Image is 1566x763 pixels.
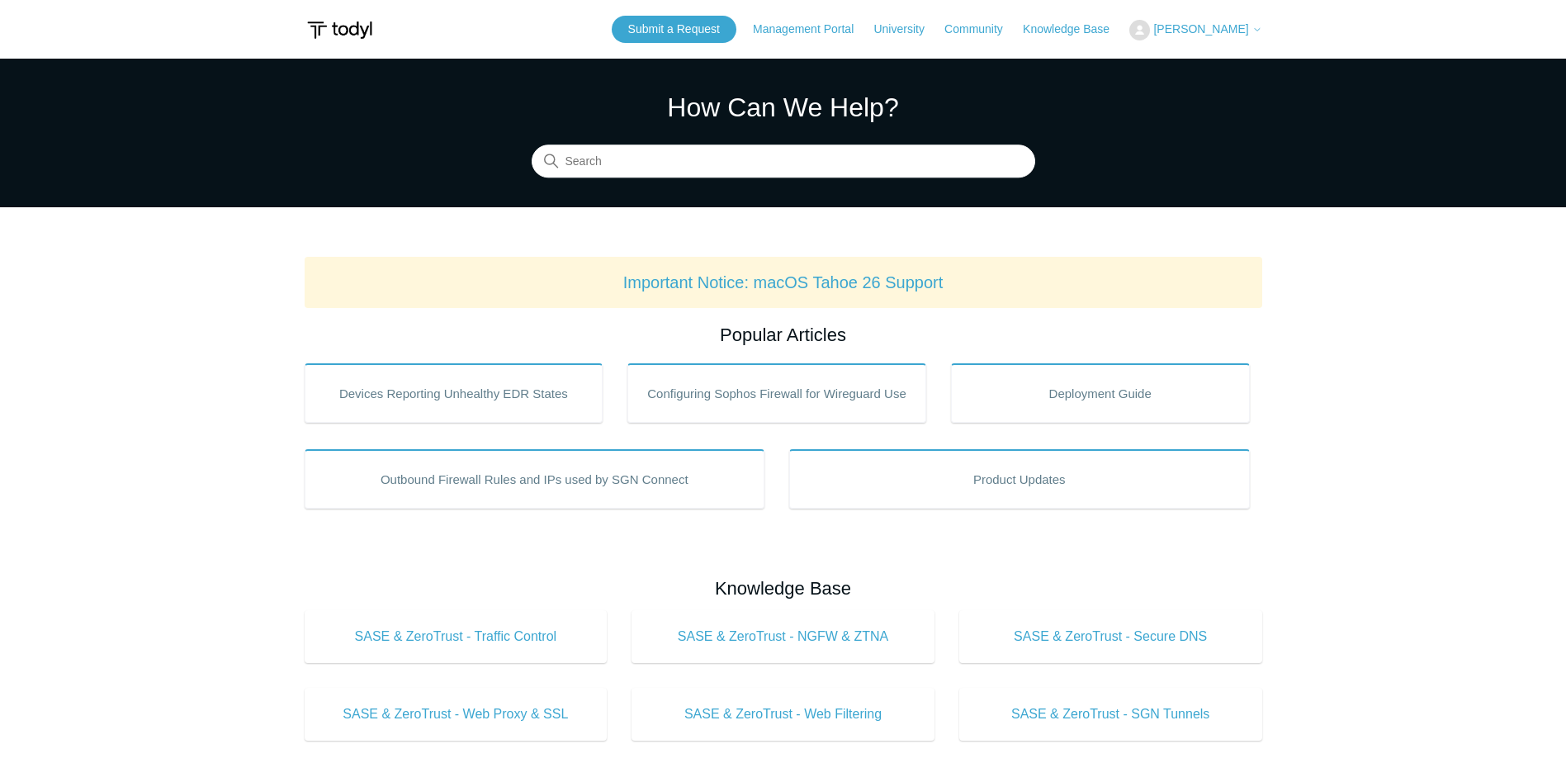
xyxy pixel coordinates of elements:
a: SASE & ZeroTrust - Web Proxy & SSL [305,688,608,741]
a: SASE & ZeroTrust - Traffic Control [305,610,608,663]
button: [PERSON_NAME] [1129,20,1261,40]
a: SASE & ZeroTrust - Web Filtering [632,688,934,741]
span: SASE & ZeroTrust - Traffic Control [329,627,583,647]
a: Configuring Sophos Firewall for Wireguard Use [627,363,926,423]
a: Management Portal [753,21,870,38]
a: Submit a Request [612,16,736,43]
img: Todyl Support Center Help Center home page [305,15,375,45]
a: SASE & ZeroTrust - SGN Tunnels [959,688,1262,741]
a: SASE & ZeroTrust - Secure DNS [959,610,1262,663]
a: University [873,21,940,38]
input: Search [532,145,1035,178]
h1: How Can We Help? [532,88,1035,127]
a: Product Updates [789,449,1250,509]
a: Outbound Firewall Rules and IPs used by SGN Connect [305,449,765,509]
span: SASE & ZeroTrust - Web Filtering [656,704,910,724]
a: SASE & ZeroTrust - NGFW & ZTNA [632,610,934,663]
a: Knowledge Base [1023,21,1126,38]
a: Community [944,21,1020,38]
span: [PERSON_NAME] [1153,22,1248,36]
h2: Knowledge Base [305,575,1262,602]
span: SASE & ZeroTrust - SGN Tunnels [984,704,1237,724]
span: SASE & ZeroTrust - NGFW & ZTNA [656,627,910,647]
a: Deployment Guide [951,363,1250,423]
span: SASE & ZeroTrust - Secure DNS [984,627,1237,647]
a: Devices Reporting Unhealthy EDR States [305,363,603,423]
a: Important Notice: macOS Tahoe 26 Support [623,273,944,291]
span: SASE & ZeroTrust - Web Proxy & SSL [329,704,583,724]
h2: Popular Articles [305,321,1262,348]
